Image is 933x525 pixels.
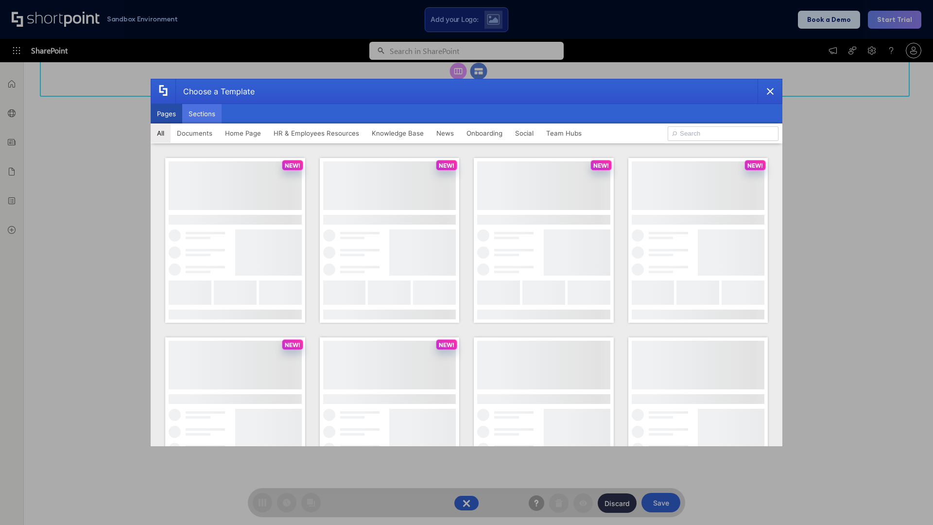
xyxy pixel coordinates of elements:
button: Social [509,123,540,143]
button: Onboarding [460,123,509,143]
div: Choose a Template [175,79,255,104]
p: NEW! [285,341,300,349]
input: Search [668,126,778,141]
button: Knowledge Base [365,123,430,143]
iframe: Chat Widget [884,478,933,525]
button: HR & Employees Resources [267,123,365,143]
p: NEW! [439,341,454,349]
div: template selector [151,79,782,446]
p: NEW! [747,162,763,169]
button: News [430,123,460,143]
button: Team Hubs [540,123,588,143]
button: Home Page [219,123,267,143]
p: NEW! [285,162,300,169]
p: NEW! [439,162,454,169]
button: Sections [182,104,222,123]
p: NEW! [593,162,609,169]
button: Documents [171,123,219,143]
button: All [151,123,171,143]
button: Pages [151,104,182,123]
